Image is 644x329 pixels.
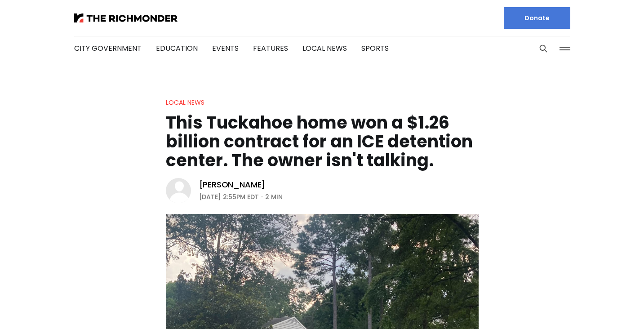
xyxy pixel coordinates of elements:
a: [PERSON_NAME] [199,179,266,190]
a: Local News [302,43,347,53]
iframe: portal-trigger [568,285,644,329]
time: [DATE] 2:55PM EDT [199,191,259,202]
a: City Government [74,43,142,53]
a: Local News [166,98,204,107]
a: Events [212,43,239,53]
a: Education [156,43,198,53]
a: Donate [504,7,570,29]
a: Sports [361,43,389,53]
span: 2 min [265,191,283,202]
h1: This Tuckahoe home won a $1.26 billion contract for an ICE detention center. The owner isn't talk... [166,113,479,170]
button: Search this site [537,42,550,55]
a: Features [253,43,288,53]
img: The Richmonder [74,13,178,22]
